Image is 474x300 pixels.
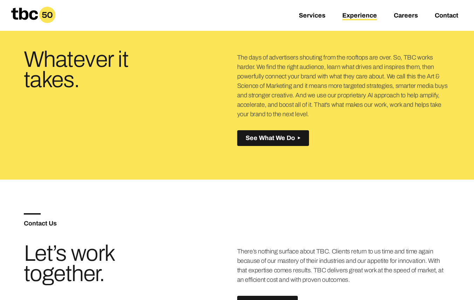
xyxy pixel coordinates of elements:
a: Home [6,20,61,28]
h3: Let’s work together. [24,243,166,284]
a: Careers [394,12,418,20]
span: See What We Do [246,134,295,142]
a: Services [299,12,325,20]
p: There’s nothing surface about TBC. Clients return to us time and time again because of our master... [237,247,451,285]
p: The days of advertisers shouting from the rooftops are over. So, TBC works harder. We find the ri... [237,53,451,119]
h5: Contact Us [24,220,237,226]
a: Experience [342,12,377,20]
button: See What We Do [237,130,309,146]
a: Contact [435,12,458,20]
h5: What We Do [24,26,237,33]
h3: Whatever it takes. [24,49,166,90]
